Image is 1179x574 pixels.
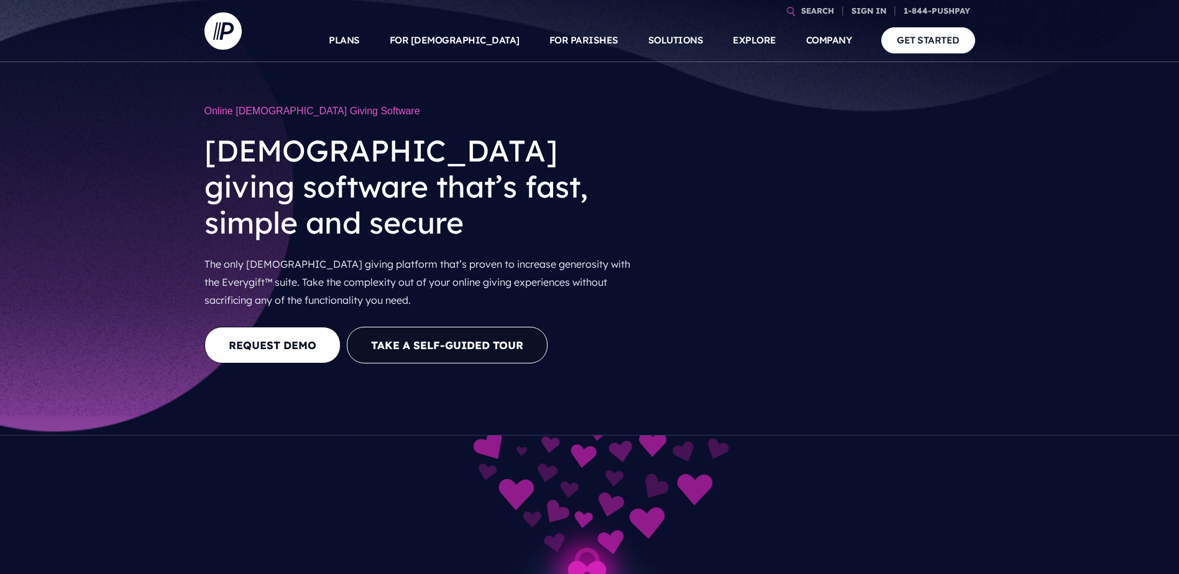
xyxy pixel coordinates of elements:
[881,27,975,53] a: GET STARTED
[204,250,646,314] p: The only [DEMOGRAPHIC_DATA] giving platform that’s proven to increase generosity with the Everygi...
[204,327,341,363] a: REQUEST DEMO
[329,19,360,62] a: PLANS
[549,19,618,62] a: FOR PARISHES
[204,123,646,250] h2: [DEMOGRAPHIC_DATA] giving software that’s fast, simple and secure
[648,19,704,62] a: SOLUTIONS
[204,99,646,123] h1: Online [DEMOGRAPHIC_DATA] Giving Software
[390,19,520,62] a: FOR [DEMOGRAPHIC_DATA]
[347,327,548,363] button: Take a Self-guided Tour
[806,19,852,62] a: COMPANY
[342,438,837,450] picture: everygift-impact
[733,19,776,62] a: EXPLORE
